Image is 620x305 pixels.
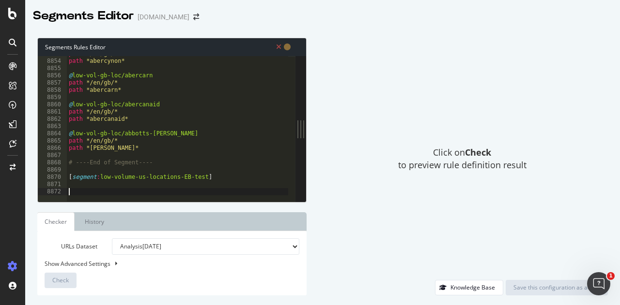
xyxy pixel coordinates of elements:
[38,87,67,94] div: 8858
[38,130,67,137] div: 8864
[38,65,67,72] div: 8855
[45,273,77,288] button: Check
[37,260,292,268] div: Show Advanced Settings
[465,146,491,158] strong: Check
[398,146,527,171] span: Click on to preview rule definition result
[38,38,306,56] div: Segments Rules Editor
[513,283,600,291] div: Save this configuration as active
[587,272,610,295] iframe: Intercom live chat
[276,42,281,51] span: Syntax is invalid
[138,12,189,22] div: [DOMAIN_NAME]
[38,72,67,79] div: 8856
[38,94,67,101] div: 8859
[38,79,67,87] div: 8857
[193,14,199,20] div: arrow-right-arrow-left
[607,272,615,280] span: 1
[38,137,67,145] div: 8865
[37,212,75,231] a: Checker
[450,283,495,291] div: Knowledge Base
[38,108,67,116] div: 8861
[38,145,67,152] div: 8866
[38,116,67,123] div: 8862
[38,152,67,159] div: 8867
[38,188,67,195] div: 8872
[38,159,67,166] div: 8868
[506,280,608,295] button: Save this configuration as active
[33,8,134,24] div: Segments Editor
[38,166,67,174] div: 8869
[38,123,67,130] div: 8863
[435,280,503,295] button: Knowledge Base
[284,42,291,51] span: You have unsaved modifications
[435,283,503,291] a: Knowledge Base
[38,101,67,108] div: 8860
[77,212,112,231] a: History
[38,181,67,188] div: 8871
[38,174,67,181] div: 8870
[52,276,69,284] span: Check
[38,58,67,65] div: 8854
[37,238,105,255] label: URLs Dataset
